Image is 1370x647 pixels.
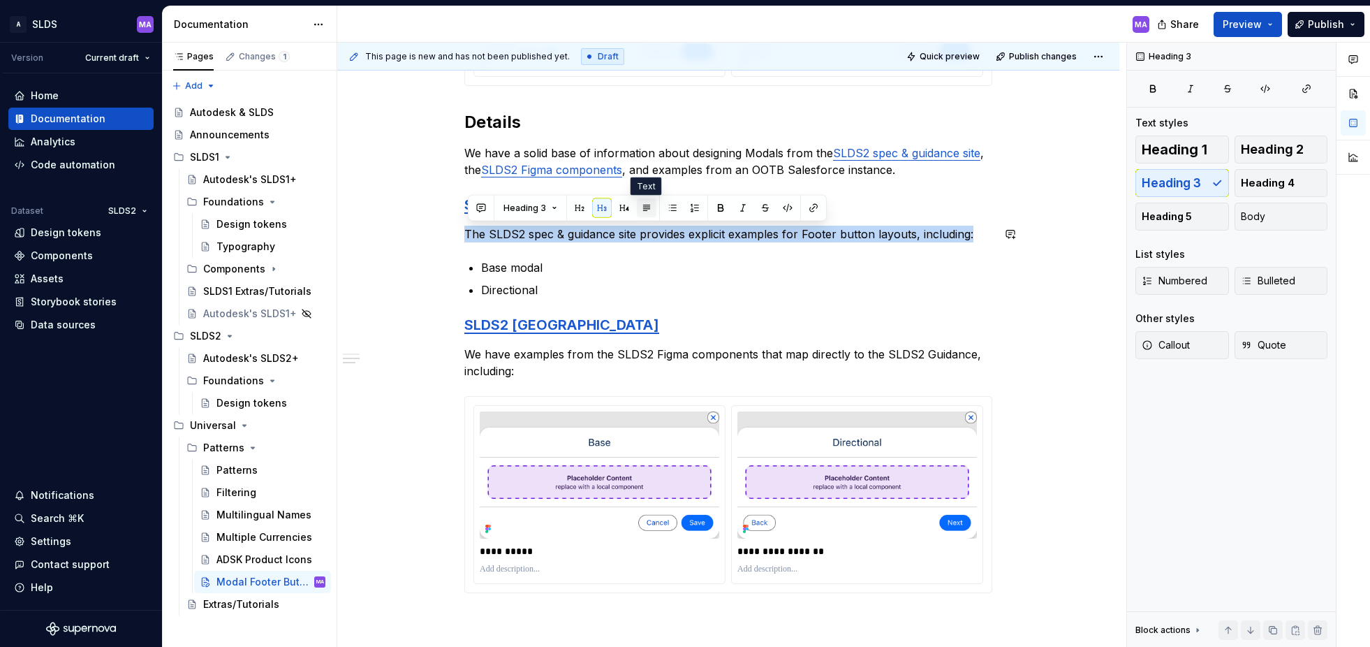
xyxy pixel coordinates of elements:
[8,530,154,553] a: Settings
[1135,331,1229,359] button: Callout
[833,146,980,160] a: SLDS2 spec & guidance site
[203,441,244,455] div: Patterns
[8,221,154,244] a: Design tokens
[168,76,220,96] button: Add
[503,203,546,214] span: Heading 3
[32,17,57,31] div: SLDS
[168,325,331,347] div: SLDS2
[31,89,59,103] div: Home
[168,124,331,146] a: Announcements
[464,226,992,242] p: The SLDS2 spec & guidance site provides explicit examples for Footer button layouts, including:
[8,507,154,530] button: Search ⌘K
[203,195,264,209] div: Foundations
[108,205,136,217] span: SLDS2
[8,85,154,107] a: Home
[1135,116,1188,130] div: Text styles
[464,145,992,178] p: We have a solid base of information about designing Modals from the , the , and examples from an ...
[992,47,1083,66] button: Publish changes
[1235,267,1328,295] button: Bulleted
[181,437,331,459] div: Patterns
[190,106,274,119] div: Autodesk & SLDS
[216,530,312,544] div: Multiple Currencies
[464,111,992,133] h2: Details
[8,245,154,267] a: Components
[194,459,331,481] a: Patterns
[31,249,93,263] div: Components
[1135,203,1229,231] button: Heading 5
[216,463,258,477] div: Patterns
[1135,312,1195,326] div: Other styles
[194,526,331,548] a: Multiple Currencies
[181,347,331,370] a: Autodesk's SLDS2+
[481,282,992,298] p: Directional
[194,481,331,504] a: Filtering
[598,51,619,62] span: Draft
[1241,143,1304,157] span: Heading 2
[31,226,101,240] div: Design tokens
[8,314,154,336] a: Data sources
[481,259,992,276] p: Base modal
[203,374,264,388] div: Foundations
[194,571,331,593] a: Modal Footer ButtonsMA
[31,295,117,309] div: Storybook stories
[216,486,256,500] div: Filtering
[1214,12,1282,37] button: Preview
[181,258,331,280] div: Components
[181,168,331,191] a: Autodesk's SLDS1+
[8,268,154,290] a: Assets
[139,19,152,30] div: MA
[1135,620,1203,640] div: Block actions
[902,47,986,66] button: Quick preview
[464,346,992,379] p: We have examples from the SLDS2 Figma components that map directly to the SLDS2 Guidance, including:
[1135,267,1229,295] button: Numbered
[216,240,275,254] div: Typography
[181,280,331,303] a: SLDS1 Extras/Tutorials
[190,419,236,432] div: Universal
[31,581,53,595] div: Help
[1235,331,1328,359] button: Quote
[8,484,154,507] button: Notifications
[31,511,84,525] div: Search ⌘K
[11,52,43,64] div: Version
[46,622,116,636] svg: Supernova Logo
[185,80,202,92] span: Add
[173,51,214,62] div: Pages
[11,205,43,217] div: Dataset
[1241,176,1295,190] span: Heading 4
[203,262,265,276] div: Components
[194,548,331,571] a: ADSK Product Icons
[1235,169,1328,197] button: Heading 4
[1142,210,1192,224] span: Heading 5
[216,575,311,589] div: Modal Footer Buttons
[1142,274,1207,288] span: Numbered
[1135,19,1147,30] div: MA
[181,191,331,213] div: Foundations
[85,52,139,64] span: Current draft
[181,593,331,616] a: Extras/Tutorials
[279,51,290,62] span: 1
[8,553,154,576] button: Contact support
[190,329,221,343] div: SLDS2
[481,163,622,177] a: SLDS2 Figma components
[203,307,297,321] div: Autodesk's SLDS1+
[316,575,324,589] div: MA
[1135,136,1229,163] button: Heading 1
[216,396,287,410] div: Design tokens
[31,158,115,172] div: Code automation
[168,414,331,437] div: Universal
[464,196,577,213] a: SLDS2 Guidance
[181,370,331,392] div: Foundations
[497,198,564,218] button: Heading 3
[1135,247,1185,261] div: List styles
[365,51,570,62] span: This page is new and has not been published yet.
[1235,136,1328,163] button: Heading 2
[31,272,64,286] div: Assets
[8,131,154,153] a: Analytics
[216,217,287,231] div: Design tokens
[31,488,94,502] div: Notifications
[216,553,312,567] div: ADSK Product Icons
[464,317,659,333] a: SLDS2 [GEOGRAPHIC_DATA]
[10,16,27,33] div: A
[1241,274,1295,288] span: Bulleted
